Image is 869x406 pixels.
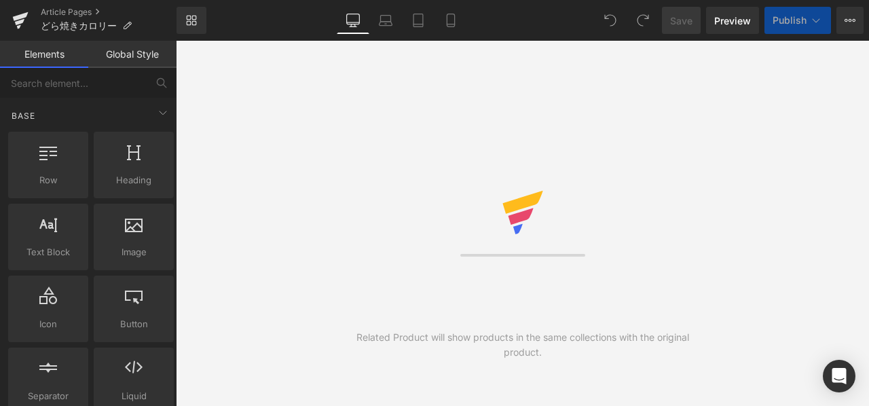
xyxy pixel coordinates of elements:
[12,389,84,403] span: Separator
[98,245,170,259] span: Image
[369,7,402,34] a: Laptop
[706,7,759,34] a: Preview
[177,7,206,34] a: New Library
[10,109,37,122] span: Base
[773,15,807,26] span: Publish
[764,7,831,34] button: Publish
[349,330,696,360] div: Related Product will show products in the same collections with the original product.
[337,7,369,34] a: Desktop
[12,245,84,259] span: Text Block
[98,317,170,331] span: Button
[12,317,84,331] span: Icon
[12,173,84,187] span: Row
[41,20,117,31] span: どら焼きカロリー
[402,7,434,34] a: Tablet
[597,7,624,34] button: Undo
[98,173,170,187] span: Heading
[629,7,657,34] button: Redo
[88,41,177,68] a: Global Style
[98,389,170,403] span: Liquid
[823,360,855,392] div: Open Intercom Messenger
[41,7,177,18] a: Article Pages
[836,7,864,34] button: More
[670,14,692,28] span: Save
[714,14,751,28] span: Preview
[434,7,467,34] a: Mobile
